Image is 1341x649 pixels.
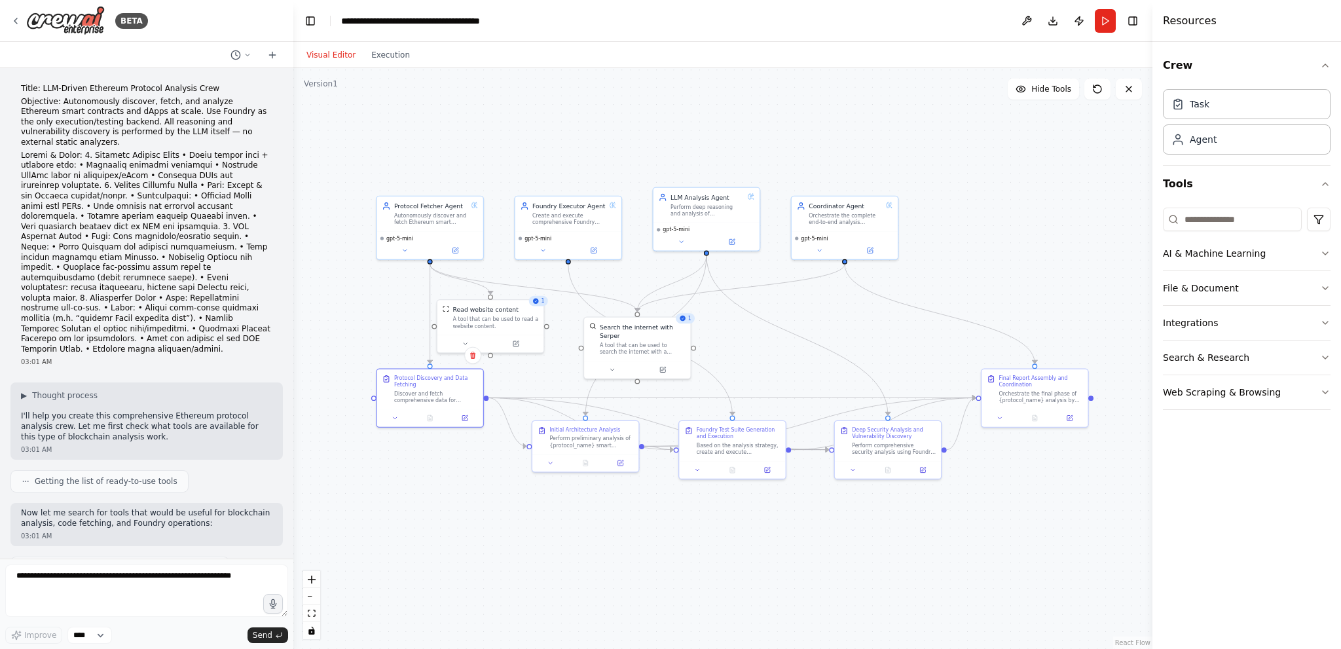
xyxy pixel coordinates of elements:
img: Logo [26,6,105,35]
span: Send [253,630,272,640]
button: File & Document [1163,271,1331,305]
div: Foundry Test Suite Generation and Execution [697,426,781,440]
p: Objective: Autonomously discover, fetch, and analyze Ethereum smart contracts and dApps at scale.... [21,97,272,148]
g: Edge from f2fee3c6-8771-4abf-a0dc-0abe099a3794 to b65376f9-b9f3-4d36-9f2b-edbe8bf3aaff [489,394,527,451]
span: Hide Tools [1031,84,1071,94]
button: Integrations [1163,306,1331,340]
div: Foundry Test Suite Generation and ExecutionBased on the analysis strategy, create and execute com... [678,420,786,479]
div: Deep Security Analysis and Vulnerability DiscoveryPerform comprehensive security analysis using F... [834,420,942,479]
button: Open in side panel [752,465,782,475]
button: Click to speak your automation idea [263,594,283,614]
div: Discover and fetch comprehensive data for {protocol_name} protocol including: 1) Identify all ver... [394,390,478,404]
div: Initial Architecture AnalysisPerform preliminary analysis of {protocol_name} smart contract archi... [532,420,640,473]
p: I'll help you create this comprehensive Ethereum protocol analysis crew. Let me first check what ... [21,411,272,442]
button: Open in side panel [450,413,479,424]
button: Crew [1163,47,1331,84]
div: Coordinator AgentOrchestrate the complete end-to-end analysis workflow for {protocol_name} by coo... [791,196,899,260]
span: gpt-5-mini [663,227,689,234]
span: ▶ [21,390,27,401]
button: fit view [303,605,320,622]
div: Task [1190,98,1209,111]
div: A tool that can be used to search the internet with a search_query. Supports different search typ... [600,342,686,356]
button: Hide left sidebar [301,12,320,30]
div: Perform comprehensive security analysis using Foundry test results: 1) Interpret all test executi... [852,442,936,456]
span: Improve [24,630,56,640]
button: Open in side panel [638,365,688,375]
div: Autonomously discover and fetch Ethereum smart contract source code, metadata, ABIs, and deployme... [394,212,468,226]
h4: Resources [1163,13,1217,29]
p: Now let me search for tools that would be useful for blockchain analysis, code fetching, and Foun... [21,508,272,528]
button: AI & Machine Learning [1163,236,1331,270]
button: zoom in [303,571,320,588]
nav: breadcrumb [341,14,480,28]
g: Edge from 6c8c259f-dac3-4030-b220-e48b2074f82c to 1b1bc6f8-c8d2-44cb-ba79-50c8b0bb17bb [633,264,849,312]
button: Tools [1163,166,1331,202]
div: Version 1 [304,79,338,89]
div: Agent [1190,133,1217,146]
div: 1ScrapeWebsiteToolRead website contentA tool that can be used to read a website content. [437,299,545,353]
img: SerperDevTool [589,323,597,330]
g: Edge from 3f07669f-17f4-450d-ac8b-65cb845ce9ff to 1b1bc6f8-c8d2-44cb-ba79-50c8b0bb17bb [426,264,642,312]
div: Protocol Fetcher AgentAutonomously discover and fetch Ethereum smart contract source code, metada... [376,196,484,260]
div: Read website content [453,305,519,314]
g: Edge from 6c8c259f-dac3-4030-b220-e48b2074f82c to 316cf81a-806b-414b-8842-fafb58b65539 [840,264,1038,363]
div: Protocol Discovery and Data Fetching [394,375,478,388]
div: 03:01 AM [21,531,272,541]
button: Search & Research [1163,341,1331,375]
button: toggle interactivity [303,622,320,639]
button: Send [248,627,288,643]
div: Foundry Executor Agent [532,202,606,210]
span: gpt-5-mini [524,235,551,242]
img: ScrapeWebsiteTool [443,305,450,312]
button: Execution [363,47,418,63]
div: 03:01 AM [21,357,272,367]
button: Hide Tools [1008,79,1079,100]
div: Orchestrate the complete end-to-end analysis workflow for {protocol_name} by coordinating between... [809,212,882,226]
button: No output available [870,465,906,475]
p: Loremi & Dolor: 4. Sitametc Adipisc Elits • Doeiu tempor inci + utlabore etdo: • Magnaaliq enimad... [21,151,272,355]
button: No output available [412,413,449,424]
g: Edge from b65376f9-b9f3-4d36-9f2b-edbe8bf3aaff to 316cf81a-806b-414b-8842-fafb58b65539 [644,394,976,451]
span: Thought process [32,390,98,401]
div: Final Report Assembly and Coordination [999,375,1083,388]
button: Improve [5,627,62,644]
button: No output available [567,458,604,468]
span: 1 [541,297,544,305]
button: Hide right sidebar [1124,12,1142,30]
button: Web Scraping & Browsing [1163,375,1331,409]
button: No output available [714,465,751,475]
div: Deep Security Analysis and Vulnerability Discovery [852,426,936,440]
g: Edge from f2fee3c6-8771-4abf-a0dc-0abe099a3794 to 316cf81a-806b-414b-8842-fafb58b65539 [489,394,976,402]
g: Edge from f2fee3c6-8771-4abf-a0dc-0abe099a3794 to 66626f23-df49-4e4c-b1b2-5ddf2b2888f9 [489,394,829,454]
div: Create and execute comprehensive Foundry scripts and tests for {protocol_name} smart contracts, i... [532,212,606,226]
button: Switch to previous chat [225,47,257,63]
button: Start a new chat [262,47,283,63]
div: Tools [1163,202,1331,420]
div: Initial Architecture Analysis [549,426,620,434]
div: Orchestrate the final phase of {protocol_name} analysis by assembling all findings into a compreh... [999,390,1083,404]
div: LLM Analysis Agent [670,193,744,202]
div: LLM Analysis AgentPerform deep reasoning and analysis of {protocol_name} smart contract architect... [652,187,760,251]
div: Perform deep reasoning and analysis of {protocol_name} smart contract architecture, parse Solidit... [670,204,744,217]
button: zoom out [303,588,320,605]
span: gpt-5-mini [386,235,413,242]
button: Open in side panel [606,458,635,468]
button: Open in side panel [908,465,938,475]
g: Edge from cb2a1369-c73d-42f3-b31f-3c00039145d7 to 66626f23-df49-4e4c-b1b2-5ddf2b2888f9 [702,255,892,415]
g: Edge from 3f07669f-17f4-450d-ac8b-65cb845ce9ff to 6be54378-c13c-4be0-898c-660a1f8925e5 [426,264,495,294]
button: Visual Editor [299,47,363,63]
div: Search the internet with Serper [600,323,686,340]
div: Crew [1163,84,1331,165]
div: Based on the analysis strategy, create and execute comprehensive Foundry tests for {protocol_name... [697,442,781,456]
button: No output available [1016,413,1053,424]
button: Open in side panel [431,246,480,256]
div: Final Report Assembly and CoordinationOrchestrate the final phase of {protocol_name} analysis by ... [981,369,1089,428]
div: Perform preliminary analysis of {protocol_name} smart contract architecture using the fetched dat... [549,435,633,449]
div: Protocol Discovery and Data FetchingDiscover and fetch comprehensive data for {protocol_name} pro... [376,369,484,428]
div: 1SerperDevToolSearch the internet with SerperA tool that can be used to search the internet with ... [583,316,691,379]
div: 03:01 AM [21,445,272,454]
span: Getting the list of ready-to-use tools [35,476,177,487]
div: A tool that can be used to read a website content. [453,316,539,329]
a: React Flow attribution [1115,639,1150,646]
div: Protocol Fetcher Agent [394,202,468,210]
